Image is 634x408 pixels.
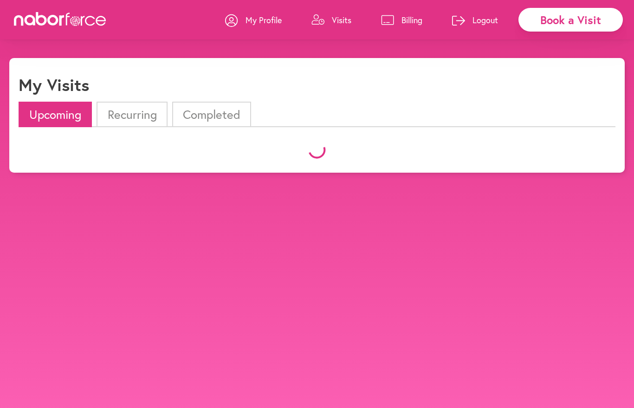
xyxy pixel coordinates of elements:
[311,6,351,34] a: Visits
[225,6,282,34] a: My Profile
[332,14,351,26] p: Visits
[19,102,92,127] li: Upcoming
[172,102,251,127] li: Completed
[401,14,422,26] p: Billing
[452,6,498,34] a: Logout
[518,8,623,32] div: Book a Visit
[19,75,89,95] h1: My Visits
[97,102,167,127] li: Recurring
[381,6,422,34] a: Billing
[472,14,498,26] p: Logout
[246,14,282,26] p: My Profile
